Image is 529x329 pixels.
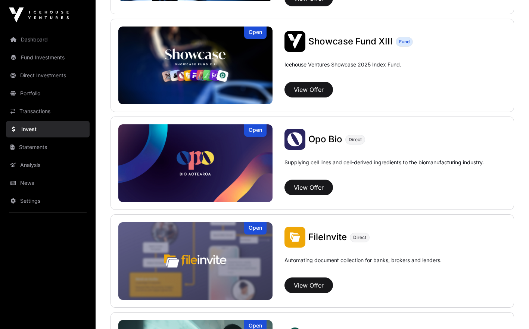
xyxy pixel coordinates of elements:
[492,293,529,329] iframe: Chat Widget
[284,82,333,97] button: View Offer
[118,222,273,300] img: FileInvite
[308,231,347,243] a: FileInvite
[118,222,273,300] a: FileInviteOpen
[284,31,305,52] img: Showcase Fund XIII
[6,193,90,209] a: Settings
[6,157,90,173] a: Analysis
[6,67,90,84] a: Direct Investments
[399,39,410,45] span: Fund
[118,124,273,202] a: Opo BioOpen
[284,277,333,293] button: View Offer
[308,35,393,47] a: Showcase Fund XIII
[353,235,366,240] span: Direct
[6,85,90,102] a: Portfolio
[308,36,393,47] span: Showcase Fund XIII
[308,232,347,242] span: FileInvite
[349,137,362,143] span: Direct
[244,124,267,137] div: Open
[284,159,484,166] p: Supplying cell lines and cell-derived ingredients to the biomanufacturing industry.
[118,27,273,104] a: Showcase Fund XIIIOpen
[284,227,305,248] img: FileInvite
[284,257,442,274] p: Automating document collection for banks, brokers and lenders.
[6,175,90,191] a: News
[244,27,267,39] div: Open
[308,134,342,145] span: Opo Bio
[284,61,401,68] p: Icehouse Ventures Showcase 2025 Index Fund.
[244,222,267,235] div: Open
[118,124,273,202] img: Opo Bio
[6,103,90,120] a: Transactions
[6,139,90,155] a: Statements
[118,27,273,104] img: Showcase Fund XIII
[6,31,90,48] a: Dashboard
[9,7,69,22] img: Icehouse Ventures Logo
[284,180,333,195] button: View Offer
[284,129,305,150] img: Opo Bio
[308,133,342,145] a: Opo Bio
[6,121,90,137] a: Invest
[6,49,90,66] a: Fund Investments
